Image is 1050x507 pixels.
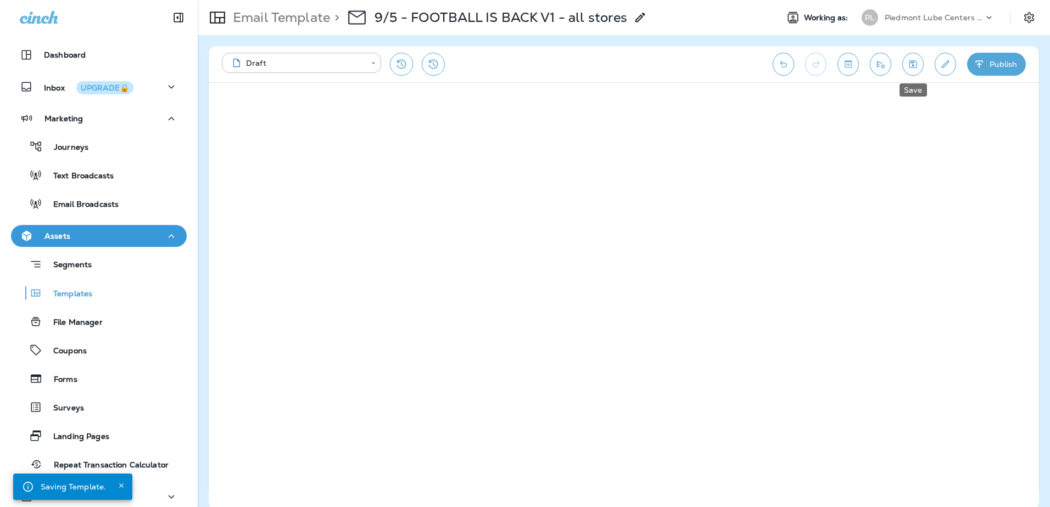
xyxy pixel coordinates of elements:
button: Marketing [11,108,187,129]
button: Dashboard [11,44,187,66]
button: Landing Pages [11,424,187,447]
button: View Changelog [422,53,445,76]
div: UPGRADE🔒 [81,84,129,92]
p: > [330,9,339,26]
p: Inbox [44,81,133,93]
button: Templates [11,281,187,305]
button: Surveys [11,396,187,419]
p: Data [44,492,63,501]
div: Saving Template. [41,477,106,497]
button: Collapse Sidebar [163,7,194,29]
p: Journeys [43,143,88,153]
p: File Manager [42,318,103,328]
button: Close [115,479,128,492]
button: Repeat Transaction Calculator [11,453,187,476]
button: Journeys [11,135,187,158]
p: Email Broadcasts [42,200,119,210]
p: Marketing [44,114,83,123]
button: Save [902,53,924,76]
p: Forms [43,375,77,385]
button: Coupons [11,339,187,362]
button: Segments [11,252,187,276]
button: Settings [1019,8,1039,27]
p: Piedmont Lube Centers LLC [885,13,984,22]
button: Forms [11,367,187,390]
p: Dashboard [44,50,86,59]
button: File Manager [11,310,187,333]
div: Save [900,83,927,97]
button: Send test email [870,53,891,76]
button: Toggle preview [837,53,859,76]
p: Coupons [42,346,87,357]
span: Working as: [804,13,851,22]
p: Email Template [228,9,330,26]
button: InboxUPGRADE🔒 [11,76,187,98]
button: Publish [967,53,1026,76]
p: Text Broadcasts [42,171,114,182]
p: Assets [44,232,70,240]
button: Edit details [935,53,956,76]
button: Email Broadcasts [11,192,187,215]
p: 9/5 - FOOTBALL IS BACK V1 - all stores [375,9,627,26]
p: Surveys [42,403,84,414]
button: Text Broadcasts [11,164,187,187]
div: Draft [230,58,364,69]
button: Assets [11,225,187,247]
p: Segments [42,260,92,271]
button: UPGRADE🔒 [76,81,133,94]
button: Undo [773,53,794,76]
p: Repeat Transaction Calculator [43,460,169,471]
button: Restore from previous version [390,53,413,76]
div: PL [862,9,878,26]
p: Templates [42,289,92,300]
p: Landing Pages [42,432,109,442]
